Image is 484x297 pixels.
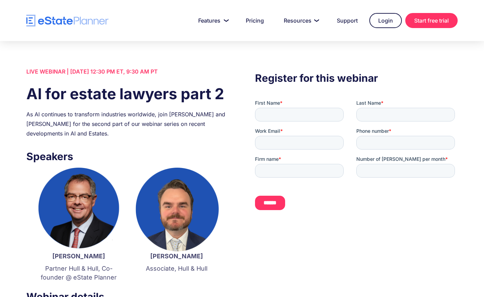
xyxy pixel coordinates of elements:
[276,14,325,27] a: Resources
[329,14,366,27] a: Support
[255,100,458,216] iframe: Form 0
[238,14,272,27] a: Pricing
[190,14,234,27] a: Features
[37,264,121,282] p: Partner Hull & Hull, Co-founder @ eState Planner
[26,148,229,164] h3: Speakers
[150,253,203,260] strong: [PERSON_NAME]
[369,13,402,28] a: Login
[26,15,109,27] a: home
[26,83,229,104] h1: AI for estate lawyers part 2
[135,264,219,273] p: Associate, Hull & Hull
[26,109,229,138] div: As AI continues to transform industries worldwide, join [PERSON_NAME] and [PERSON_NAME] for the s...
[405,13,458,28] a: Start free trial
[52,253,105,260] strong: [PERSON_NAME]
[255,70,458,86] h3: Register for this webinar
[26,67,229,76] div: LIVE WEBINAR | [DATE] 12:30 PM ET, 9:30 AM PT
